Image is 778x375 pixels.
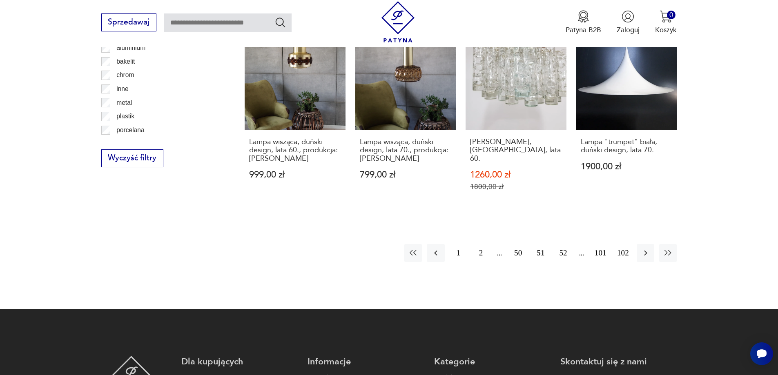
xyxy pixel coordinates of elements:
[566,10,601,35] button: Patyna B2B
[470,138,562,163] h3: [PERSON_NAME], [GEOGRAPHIC_DATA], lata 60.
[101,149,163,167] button: Wyczyść filtry
[116,70,134,80] p: chrom
[245,29,346,210] a: Lampa wisząca, duński design, lata 60., produkcja: DaniaLampa wisząca, duński design, lata 60., p...
[576,29,677,210] a: Lampa "trumpet" biała, duński design, lata 70.Lampa "trumpet" biała, duński design, lata 70.1900,...
[592,244,609,262] button: 101
[470,171,562,179] p: 1260,00 zł
[532,244,549,262] button: 51
[116,42,145,53] p: aluminium
[249,171,341,179] p: 999,00 zł
[355,29,456,210] a: Lampa wisząca, duński design, lata 70., produkcja: DaniaLampa wisząca, duński design, lata 70., p...
[560,356,677,368] p: Skontaktuj się z nami
[655,10,677,35] button: 0Koszyk
[377,1,419,42] img: Patyna - sklep z meblami i dekoracjami vintage
[450,244,467,262] button: 1
[509,244,527,262] button: 50
[116,138,137,149] p: porcelit
[116,98,132,108] p: metal
[116,84,128,94] p: inne
[101,13,156,31] button: Sprzedawaj
[470,182,562,191] p: 1800,00 zł
[581,138,673,155] h3: Lampa "trumpet" biała, duński design, lata 70.
[472,244,490,262] button: 2
[581,162,673,171] p: 1900,00 zł
[360,138,452,163] h3: Lampa wisząca, duński design, lata 70., produkcja: [PERSON_NAME]
[566,25,601,35] p: Patyna B2B
[308,356,424,368] p: Informacje
[360,171,452,179] p: 799,00 zł
[101,20,156,26] a: Sprzedawaj
[617,25,640,35] p: Zaloguj
[614,244,632,262] button: 102
[622,10,634,23] img: Ikonka użytkownika
[116,125,145,135] p: porcelana
[116,56,135,67] p: bakelit
[434,356,551,368] p: Kategorie
[750,342,773,365] iframe: Smartsupp widget button
[181,356,298,368] p: Dla kupujących
[466,29,566,210] a: SaleLampa Doria, Niemcy, lata 60.[PERSON_NAME], [GEOGRAPHIC_DATA], lata 60.1260,00 zł1800,00 zł
[660,10,672,23] img: Ikona koszyka
[566,10,601,35] a: Ikona medaluPatyna B2B
[274,16,286,28] button: Szukaj
[655,25,677,35] p: Koszyk
[249,138,341,163] h3: Lampa wisząca, duński design, lata 60., produkcja: [PERSON_NAME]
[554,244,572,262] button: 52
[667,11,675,19] div: 0
[577,10,590,23] img: Ikona medalu
[617,10,640,35] button: Zaloguj
[116,111,134,122] p: plastik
